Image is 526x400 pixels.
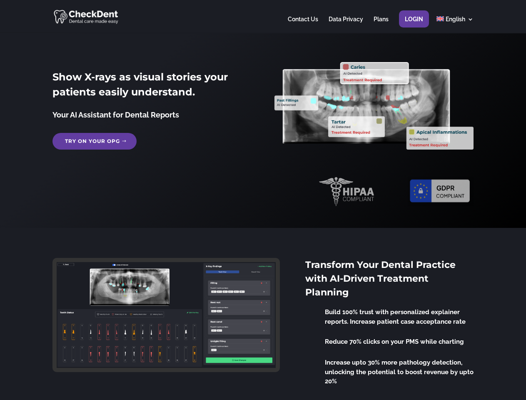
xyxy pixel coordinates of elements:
a: Try on your OPG [52,133,137,150]
a: Login [405,16,423,32]
span: Reduce 70% clicks on your PMS while charting [325,338,464,345]
span: English [446,16,465,22]
span: Your AI Assistant for Dental Reports [52,110,179,119]
a: Plans [374,16,389,32]
a: Contact Us [288,16,318,32]
span: Increase upto 30% more pathology detection, unlocking the potential to boost revenue by upto 20% [325,359,474,385]
a: Data Privacy [329,16,363,32]
img: X_Ray_annotated [274,62,473,150]
span: Transform Your Dental Practice with AI-Driven Treatment Planning [305,259,456,298]
h2: Show X-rays as visual stories your patients easily understand. [52,70,251,104]
a: English [436,16,474,32]
span: Build 100% trust with personalized explainer reports. Increase patient case acceptance rate [325,308,466,325]
img: CheckDent AI [54,8,119,25]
